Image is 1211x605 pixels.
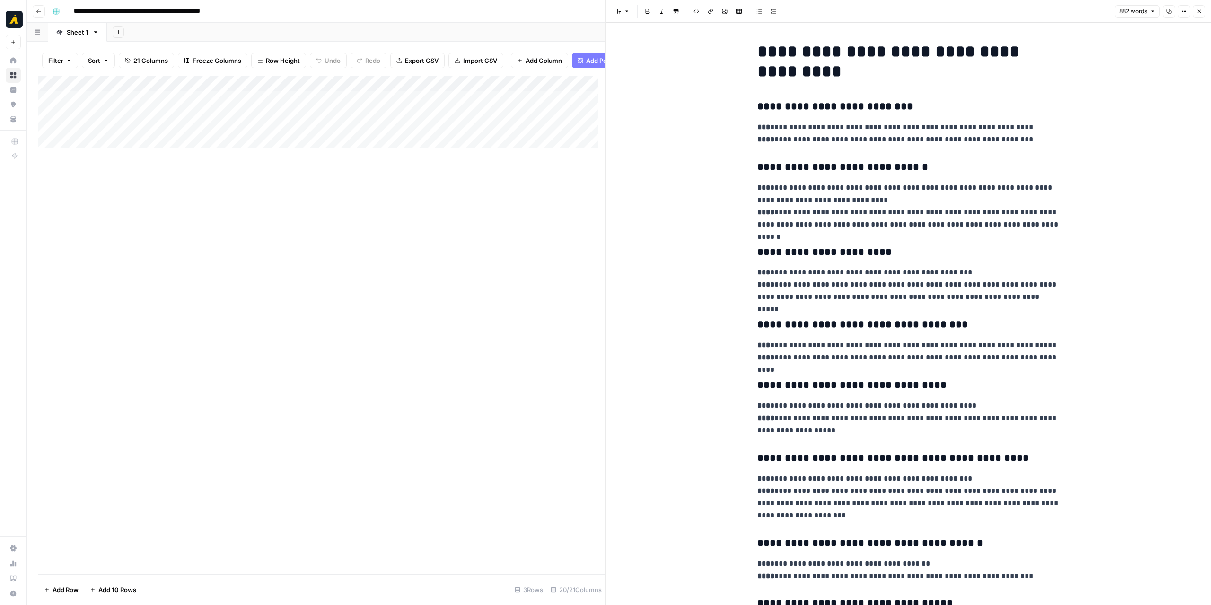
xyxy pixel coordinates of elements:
div: 20/21 Columns [547,582,605,597]
span: Redo [365,56,380,65]
span: 882 words [1119,7,1147,16]
span: Add Column [526,56,562,65]
a: Usage [6,556,21,571]
button: 21 Columns [119,53,174,68]
span: Sort [88,56,100,65]
span: Add 10 Rows [98,585,136,595]
button: Import CSV [448,53,503,68]
span: Add Power Agent [586,56,638,65]
button: Row Height [251,53,306,68]
button: Add Power Agent [572,53,643,68]
button: Add Row [38,582,84,597]
button: Freeze Columns [178,53,247,68]
button: Help + Support [6,586,21,601]
button: Redo [351,53,386,68]
a: Insights [6,82,21,97]
span: Add Row [53,585,79,595]
span: Freeze Columns [193,56,241,65]
a: Browse [6,68,21,83]
button: Export CSV [390,53,445,68]
button: Filter [42,53,78,68]
span: Filter [48,56,63,65]
span: 21 Columns [133,56,168,65]
button: Undo [310,53,347,68]
a: Learning Hub [6,571,21,586]
a: Settings [6,541,21,556]
button: Add 10 Rows [84,582,142,597]
div: 3 Rows [511,582,547,597]
img: Marketers in Demand Logo [6,11,23,28]
a: Home [6,53,21,68]
div: Sheet 1 [67,27,88,37]
a: Your Data [6,112,21,127]
a: Opportunities [6,97,21,112]
button: Sort [82,53,115,68]
span: Row Height [266,56,300,65]
span: Undo [325,56,341,65]
button: 882 words [1115,5,1160,18]
button: Workspace: Marketers in Demand [6,8,21,31]
a: Sheet 1 [48,23,107,42]
span: Export CSV [405,56,439,65]
button: Add Column [511,53,568,68]
span: Import CSV [463,56,497,65]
